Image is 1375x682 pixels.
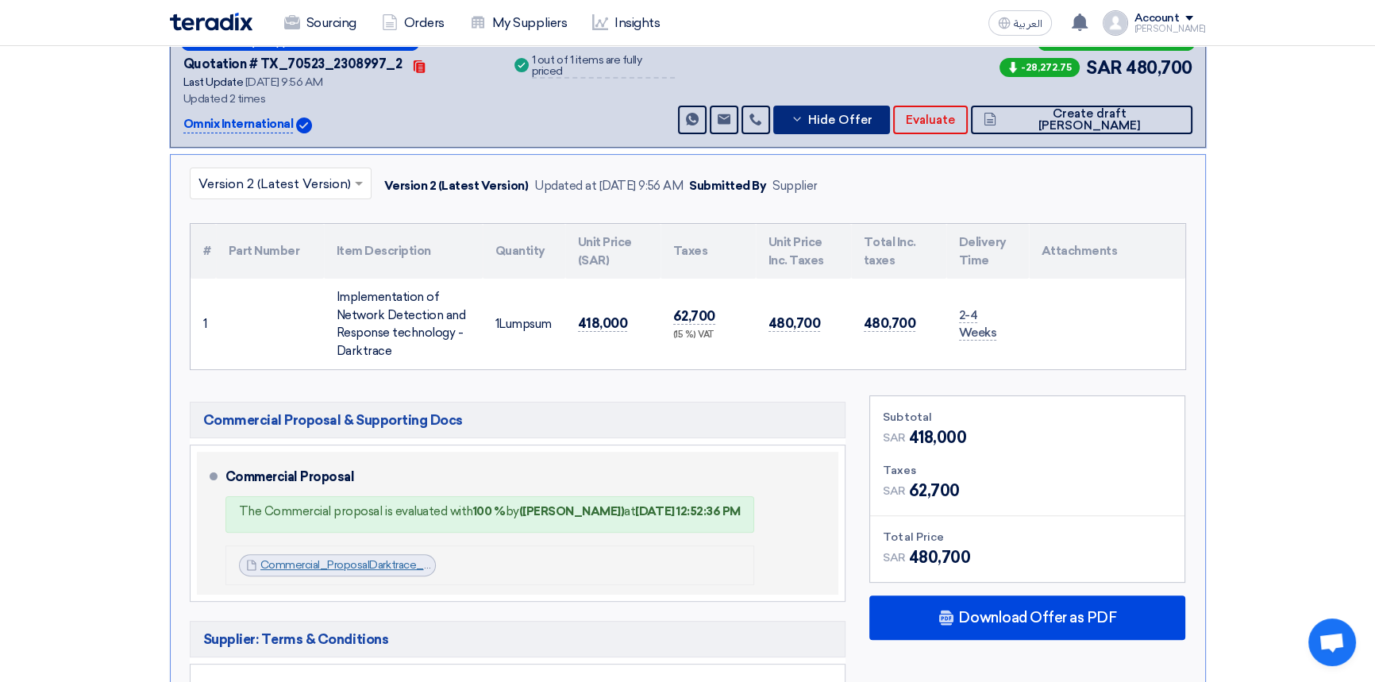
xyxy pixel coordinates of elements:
[883,483,906,499] span: SAR
[1308,618,1356,666] a: Open chat
[183,91,492,107] div: Updated 2 times
[909,426,967,449] span: 418,000
[958,611,1116,625] span: Download Offer as PDF
[245,75,322,89] span: [DATE] 9:56 AM
[495,317,499,331] span: 1
[909,479,960,503] span: 62,700
[1134,12,1180,25] div: Account
[883,430,906,446] span: SAR
[988,10,1052,36] button: العربية
[324,224,483,279] th: Item Description
[337,288,470,360] div: Implementation of Network Detection and Response technology - Darktrace
[191,224,216,279] th: #
[1126,55,1192,81] span: 480,700
[473,504,506,518] b: 100 %
[906,114,955,126] span: Evaluate
[883,409,1172,426] div: Subtotal
[999,58,1080,77] span: -28,272.75
[772,177,817,195] div: Supplier
[673,329,743,342] div: (15 %) VAT
[883,529,1172,545] div: Total Price
[673,308,715,325] span: 62,700
[191,37,257,47] span: Submitted by
[807,114,872,126] span: Hide Offer
[1000,108,1179,132] span: Create draft [PERSON_NAME]
[959,308,997,341] span: 2-4 Weeks
[457,6,580,40] a: My Suppliers
[183,75,244,89] span: Last Update
[384,177,529,195] div: Version 2 (Latest Version)
[565,224,661,279] th: Unit Price (SAR)
[883,462,1172,479] div: Taxes
[661,224,756,279] th: Taxes
[310,37,410,47] b: ([PERSON_NAME])
[190,621,846,657] h5: Supplier: Terms & Conditions
[773,106,891,134] button: Hide Offer
[909,545,971,569] span: 480,700
[260,558,627,572] a: Commercial_ProposalDarktrace_NDRCENOMIBAFO_1756104869028.pdf
[225,458,820,496] div: Commercial Proposal
[216,224,324,279] th: Part Number
[518,504,624,518] b: ([PERSON_NAME])
[183,55,402,74] div: Quotation # TX_70523_2308997_2
[170,13,252,31] img: Teradix logo
[756,224,851,279] th: Unit Price Inc. Taxes
[1014,18,1042,29] span: العربية
[768,315,821,332] span: 480,700
[483,279,565,369] td: Lumpsum
[483,224,565,279] th: Quantity
[532,55,675,79] div: 1 out of 1 items are fully priced
[369,6,457,40] a: Orders
[296,118,312,133] img: Verified Account
[893,106,968,134] button: Evaluate
[883,549,906,566] span: SAR
[239,503,741,519] div: The Commercial proposal is evaluated with by at
[971,106,1192,134] button: Create draft [PERSON_NAME]
[864,315,916,332] span: 480,700
[578,315,628,332] span: 418,000
[264,37,303,47] span: Supplier
[851,224,946,279] th: Total Inc. taxes
[1029,224,1185,279] th: Attachments
[689,177,766,195] div: Submitted By
[946,224,1029,279] th: Delivery Time
[534,177,683,195] div: Updated at [DATE] 9:56 AM
[191,279,216,369] td: 1
[1086,55,1123,81] span: SAR
[580,6,672,40] a: Insights
[203,410,463,430] span: Commercial Proposal & Supporting Docs
[183,115,294,134] p: Omnix International
[1103,10,1128,36] img: profile_test.png
[1134,25,1206,33] div: [PERSON_NAME]
[635,504,740,518] b: [DATE] 12:52:36 PM
[272,6,369,40] a: Sourcing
